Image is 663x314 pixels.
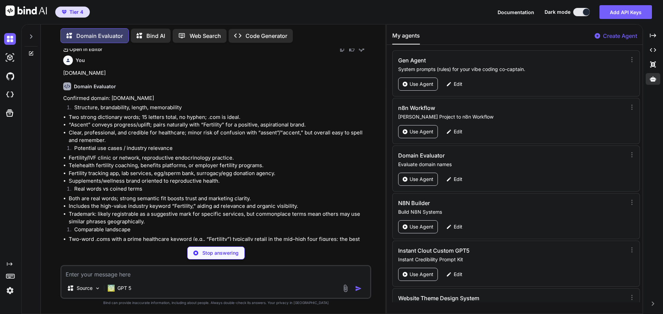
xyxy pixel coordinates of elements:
[349,47,355,52] img: like
[410,223,433,230] p: Use Agent
[498,9,534,16] button: Documentation
[398,209,624,215] p: Build N8N Systems
[69,154,370,162] li: Fertility/IVF clinic or network, reproductive endocrinology practice.
[69,177,370,185] li: Supplements/wellness brand oriented to reproductive health.
[69,202,370,210] li: Includes the high-value industry keyword “Fertility,” aiding ad relevance and organic visibility.
[202,250,239,256] p: Stop answering
[190,32,221,40] p: Web Search
[398,113,624,120] p: [PERSON_NAME] Project to n8n Workflow
[410,176,433,183] p: Use Agent
[545,9,570,16] span: Dark mode
[599,5,652,19] button: Add API Keys
[398,246,556,255] h3: Instant Clout Custom GPT5
[77,285,93,292] p: Source
[69,46,102,53] p: Open in Editor
[146,32,165,40] p: Bind AI
[69,235,370,251] li: Two-word .coms with a prime healthcare keyword (e.g., “Fertility”) typically retail in the mid–hi...
[62,10,67,14] img: premium
[69,129,370,144] li: Clear, professional, and credible for healthcare; minor risk of confusion with “assent”/“accent,”...
[63,69,370,77] p: [DOMAIN_NAME]
[69,170,370,178] li: Fertility tracking app, lab services, egg/sperm bank, surrogacy/egg donation agency.
[76,32,123,40] p: Domain Evaluator
[603,32,637,40] p: Create Agent
[342,284,349,292] img: attachment
[355,285,362,292] img: icon
[398,199,556,207] h3: N8N Builder
[398,151,556,160] h3: Domain Evaluator
[454,223,462,230] p: Edit
[74,83,116,90] h6: Domain Evaluator
[398,161,624,168] p: Evaluate domain names
[55,7,90,18] button: premiumTier 4
[454,176,462,183] p: Edit
[69,113,370,121] li: Two strong dictionary words; 15 letters total, no hyphen; .com is ideal.
[4,89,16,101] img: cloudideIcon
[454,81,462,88] p: Edit
[69,121,370,129] li: “Ascent” conveys progress/uplift; pairs naturally with “Fertility” for a positive, aspirational b...
[4,52,16,63] img: darkAi-studio
[392,31,420,44] button: My agents
[69,104,370,113] li: Structure, brandability, length, memorability
[398,104,556,112] h3: n8n Workflow
[246,32,287,40] p: Code Generator
[498,9,534,15] span: Documentation
[76,57,85,64] h6: You
[454,128,462,135] p: Edit
[117,285,131,292] p: GPT 5
[69,210,370,226] li: Trademark: likely registrable as a suggestive mark for specific services, but commonplace terms m...
[95,285,100,291] img: Pick Models
[108,285,115,292] img: GPT 5
[4,33,16,45] img: darkChat
[4,70,16,82] img: githubDark
[69,144,370,154] li: Potential use cases / industry relevance
[410,81,433,88] p: Use Agent
[69,185,370,195] li: Real words vs coined terms
[4,285,16,296] img: settings
[69,162,370,170] li: Telehealth fertility coaching, benefits platforms, or employer fertility programs.
[398,56,556,64] h3: Gen Agent
[359,47,364,52] img: dislike
[69,226,370,235] li: Comparable landscape
[410,271,433,278] p: Use Agent
[398,256,624,263] p: Instant Credibility Prompt Kit
[398,66,624,73] p: System prompts (rules) for your vibe coding co-captain.
[69,9,83,16] span: Tier 4
[60,300,371,305] p: Bind can provide inaccurate information, including about people. Always double-check its answers....
[69,195,370,203] li: Both are real words; strong semantic fit boosts trust and marketing clarity.
[339,47,345,52] img: copy
[454,271,462,278] p: Edit
[6,6,47,16] img: Bind AI
[63,94,370,102] p: Confirmed domain: [DOMAIN_NAME]
[410,128,433,135] p: Use Agent
[398,294,556,302] h3: Website Theme Design System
